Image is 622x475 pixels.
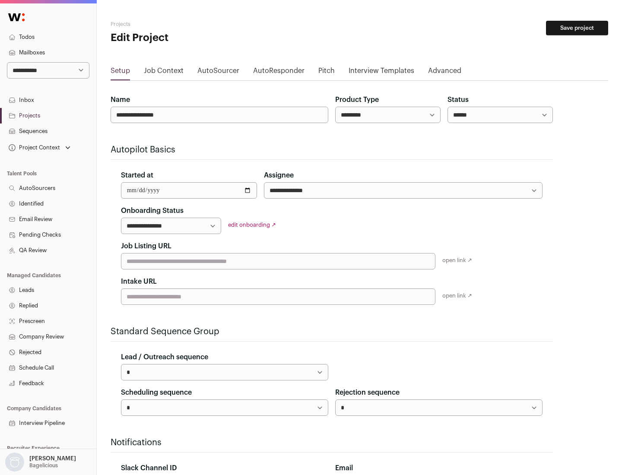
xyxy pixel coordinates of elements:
[121,352,208,362] label: Lead / Outreach sequence
[121,170,153,180] label: Started at
[121,241,171,251] label: Job Listing URL
[144,66,184,79] a: Job Context
[121,463,177,473] label: Slack Channel ID
[335,387,400,398] label: Rejection sequence
[111,31,276,45] h1: Edit Project
[121,206,184,216] label: Onboarding Status
[197,66,239,79] a: AutoSourcer
[546,21,608,35] button: Save project
[428,66,461,79] a: Advanced
[253,66,305,79] a: AutoResponder
[335,463,543,473] div: Email
[5,453,24,472] img: nopic.png
[29,455,76,462] p: [PERSON_NAME]
[121,387,192,398] label: Scheduling sequence
[7,144,60,151] div: Project Context
[3,9,29,26] img: Wellfound
[335,95,379,105] label: Product Type
[447,95,469,105] label: Status
[7,142,72,154] button: Open dropdown
[121,276,157,287] label: Intake URL
[349,66,414,79] a: Interview Templates
[111,66,130,79] a: Setup
[111,144,553,156] h2: Autopilot Basics
[318,66,335,79] a: Pitch
[111,95,130,105] label: Name
[264,170,294,180] label: Assignee
[29,462,58,469] p: Bagelicious
[228,222,276,228] a: edit onboarding ↗
[111,437,553,449] h2: Notifications
[111,21,276,28] h2: Projects
[111,326,553,338] h2: Standard Sequence Group
[3,453,78,472] button: Open dropdown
